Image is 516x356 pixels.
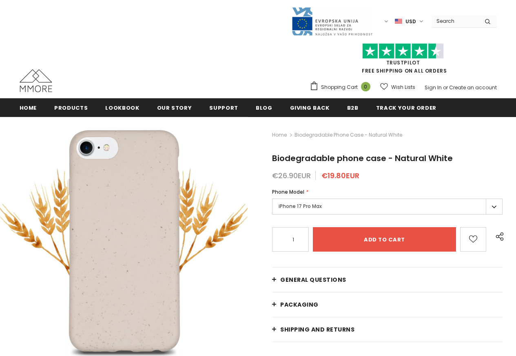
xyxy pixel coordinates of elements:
[361,82,370,91] span: 0
[391,83,415,91] span: Wish Lists
[449,84,497,91] a: Create an account
[280,276,346,284] span: General Questions
[280,325,354,334] span: Shipping and returns
[376,98,436,117] a: Track your order
[310,47,497,74] span: FREE SHIPPING ON ALL ORDERS
[321,83,358,91] span: Shopping Cart
[272,188,304,195] span: Phone Model
[20,98,37,117] a: Home
[347,104,359,112] span: B2B
[272,170,311,181] span: €26.90EUR
[272,130,287,140] a: Home
[405,18,416,26] span: USD
[20,104,37,112] span: Home
[256,104,272,112] span: Blog
[347,98,359,117] a: B2B
[209,104,238,112] span: support
[272,292,503,317] a: PACKAGING
[362,43,444,59] img: Trust Pilot Stars
[395,18,402,25] img: USD
[443,84,448,91] span: or
[386,59,420,66] a: Trustpilot
[54,98,88,117] a: Products
[20,69,52,92] img: MMORE Cases
[256,98,272,117] a: Blog
[272,199,503,214] label: iPhone 17 Pro Max
[105,104,139,112] span: Lookbook
[313,227,456,252] input: Add to cart
[291,7,373,36] img: Javni Razpis
[290,98,330,117] a: Giving back
[272,317,503,342] a: Shipping and returns
[295,130,402,140] span: Biodegradable phone case - Natural White
[280,301,319,309] span: PACKAGING
[290,104,330,112] span: Giving back
[209,98,238,117] a: support
[157,98,192,117] a: Our Story
[157,104,192,112] span: Our Story
[432,15,478,27] input: Search Site
[376,104,436,112] span: Track your order
[105,98,139,117] a: Lookbook
[380,80,415,94] a: Wish Lists
[54,104,88,112] span: Products
[272,153,453,164] span: Biodegradable phone case - Natural White
[321,170,359,181] span: €19.80EUR
[425,84,442,91] a: Sign In
[272,268,503,292] a: General Questions
[310,81,374,93] a: Shopping Cart 0
[291,18,373,24] a: Javni Razpis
